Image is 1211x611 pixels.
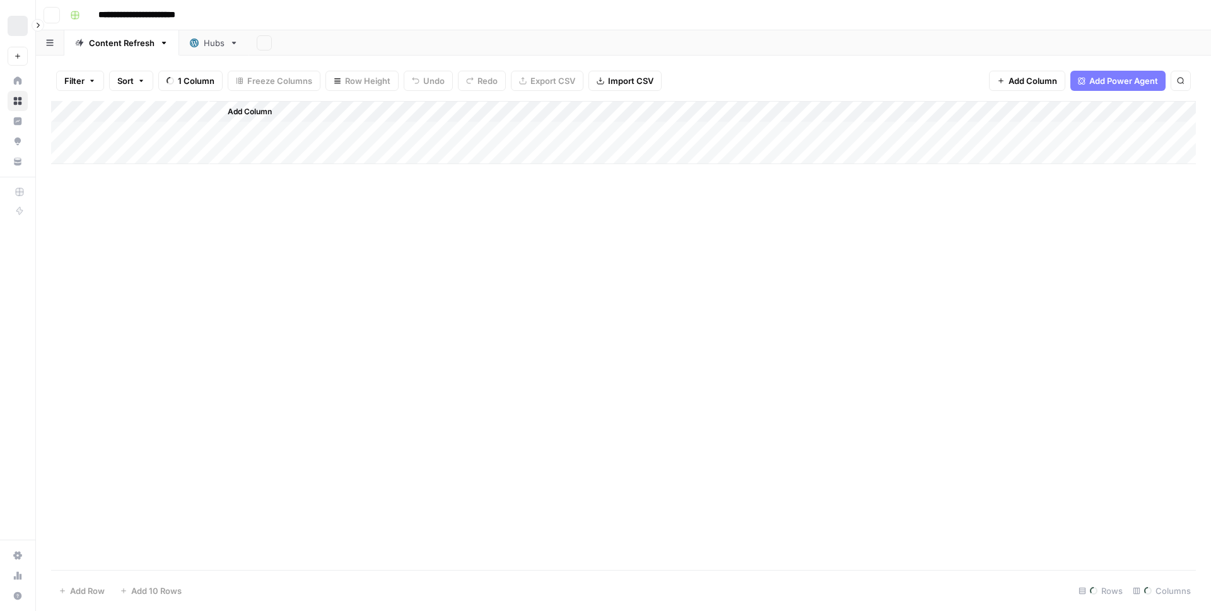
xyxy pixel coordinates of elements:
a: Usage [8,566,28,586]
span: Freeze Columns [247,74,312,87]
span: Import CSV [608,74,653,87]
span: Export CSV [530,74,575,87]
span: 1 Column [178,74,214,87]
span: Add 10 Rows [131,584,182,597]
button: Filter [56,71,104,91]
a: Content Refresh [64,30,179,56]
button: 1 Column [158,71,223,91]
div: Rows [1074,581,1128,601]
a: Home [8,71,28,91]
button: Add 10 Rows [112,581,189,601]
div: Columns [1128,581,1196,601]
button: Export CSV [511,71,583,91]
button: Add Power Agent [1070,71,1166,91]
span: Undo [423,74,445,87]
a: Insights [8,111,28,131]
button: Freeze Columns [228,71,320,91]
div: Hubs [204,37,225,49]
button: Sort [109,71,153,91]
a: Settings [8,545,28,566]
button: Add Column [211,104,277,120]
button: Undo [404,71,453,91]
button: Redo [458,71,506,91]
a: Opportunities [8,131,28,151]
span: Sort [117,74,134,87]
span: Filter [64,74,85,87]
span: Row Height [345,74,390,87]
button: Help + Support [8,586,28,606]
button: Add Row [51,581,112,601]
span: Add Power Agent [1089,74,1158,87]
a: Browse [8,91,28,111]
button: Add Column [989,71,1065,91]
a: Your Data [8,151,28,172]
div: Content Refresh [89,37,155,49]
span: Add Column [228,106,272,117]
span: Add Column [1009,74,1057,87]
button: Import CSV [588,71,662,91]
span: Add Row [70,584,105,597]
span: Redo [477,74,498,87]
a: Hubs [179,30,249,56]
button: Row Height [325,71,399,91]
